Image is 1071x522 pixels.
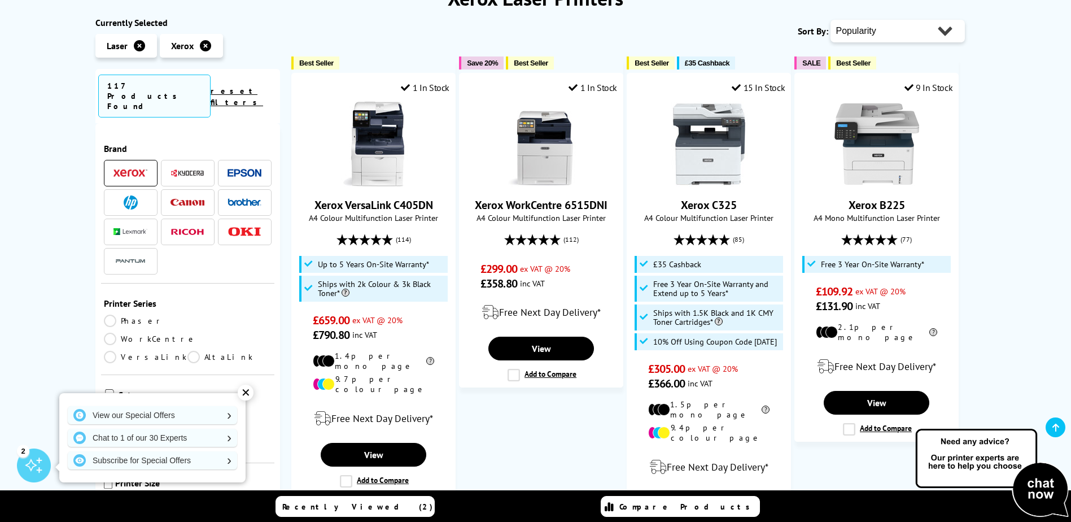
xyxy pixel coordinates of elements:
a: Canon [171,195,204,210]
span: £305.00 [648,362,685,376]
div: modal_delivery [298,403,449,434]
span: Recently Viewed (2) [282,502,433,512]
img: Xerox C325 [667,102,751,186]
div: 15 In Stock [732,82,785,93]
div: modal_delivery [633,451,785,483]
span: inc VAT [688,378,712,389]
span: ex VAT @ 20% [855,286,906,297]
button: Best Seller [627,56,675,69]
a: Epson [228,166,261,180]
a: View [488,337,593,360]
img: HP [124,195,138,210]
span: A4 Colour Multifunction Laser Printer [633,212,785,223]
a: Xerox B225 [849,198,905,212]
span: inc VAT [352,329,377,340]
li: 9.4p per colour page [648,423,770,443]
a: Kyocera [171,166,204,180]
span: ex VAT @ 20% [352,315,403,325]
label: Add to Compare [508,369,576,381]
a: Xerox WorkCentre 6515DNI [499,177,584,189]
div: ✕ [238,385,253,401]
img: Epson [228,169,261,177]
label: Add to Compare [340,475,409,488]
button: Best Seller [291,56,339,69]
span: Printer Series [104,298,272,309]
span: (77) [900,229,912,250]
span: A4 Colour Multifunction Laser Printer [465,212,617,223]
li: 2.1p per mono page [816,322,937,342]
img: OKI [228,227,261,237]
span: £35 Cashback [685,59,729,67]
span: inc VAT [855,301,880,311]
a: OKI [228,225,261,239]
button: Best Seller [828,56,876,69]
div: Currently Selected [95,17,281,28]
a: Lexmark [113,225,147,239]
div: 1 In Stock [401,82,449,93]
span: £109.92 [816,284,853,299]
span: Up to 5 Years On-Site Warranty* [318,260,429,269]
span: £790.80 [313,328,349,342]
span: Best Seller [514,59,548,67]
a: Brother [228,195,261,210]
span: Brand [104,143,272,154]
button: Save 20% [459,56,504,69]
a: Xerox B225 [834,177,919,189]
span: Sort By: [798,25,828,37]
img: Xerox [113,169,147,177]
img: Xerox B225 [834,102,919,186]
span: Best Seller [635,59,669,67]
span: (112) [563,229,579,250]
a: View our Special Offers [68,406,237,424]
a: AltaLink [187,351,272,363]
button: SALE [794,56,826,69]
div: 2 [17,445,29,457]
a: View [321,443,426,467]
img: Kyocera [171,169,204,177]
a: reset filters [211,86,263,107]
span: Xerox [171,40,194,51]
span: 117 Products Found [98,75,211,118]
span: (85) [733,229,744,250]
a: Xerox C325 [667,177,751,189]
img: Brother [228,198,261,206]
a: Xerox WorkCentre 6515DNI [475,198,607,212]
span: £366.00 [648,376,685,391]
button: £35 Cashback [677,56,735,69]
div: 9 In Stock [904,82,953,93]
span: Best Seller [836,59,871,67]
span: £299.00 [480,262,517,276]
span: Printer Size [115,477,272,491]
a: Xerox VersaLink C405DN [331,177,416,189]
img: Xerox VersaLink C405DN [331,102,416,186]
a: VersaLink [104,351,188,363]
li: 1.4p per mono page [313,351,434,371]
span: Compare Products [619,502,756,512]
span: Free 3 Year On-Site Warranty* [821,260,924,269]
span: Save 20% [467,59,498,67]
li: 9.7p per colour page [313,374,434,394]
a: Subscribe for Special Offers [68,451,237,469]
li: 1.5p per mono page [648,399,770,420]
a: HP [113,195,147,210]
span: A4 Colour Multifunction Laser Printer [298,212,449,223]
span: ex VAT @ 20% [520,263,570,274]
span: A4 Mono Multifunction Laser Printer [801,212,952,223]
img: Pantum [113,254,147,268]
span: £358.80 [480,276,517,291]
a: Chat to 1 of our 30 Experts [68,429,237,447]
img: Lexmark [113,228,147,235]
button: Best Seller [506,56,554,69]
a: Xerox [113,166,147,180]
div: 1 In Stock [569,82,617,93]
span: Free 3 Year On-Site Warranty and Extend up to 5 Years* [653,280,781,298]
img: Canon [171,199,204,206]
div: modal_delivery [465,297,617,328]
img: Xerox WorkCentre 6515DNI [499,102,584,186]
a: View [824,391,929,415]
span: £659.00 [313,313,349,328]
a: Recently Viewed (2) [276,496,435,517]
a: Xerox VersaLink C405DN [314,198,433,212]
a: Ricoh [171,225,204,239]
